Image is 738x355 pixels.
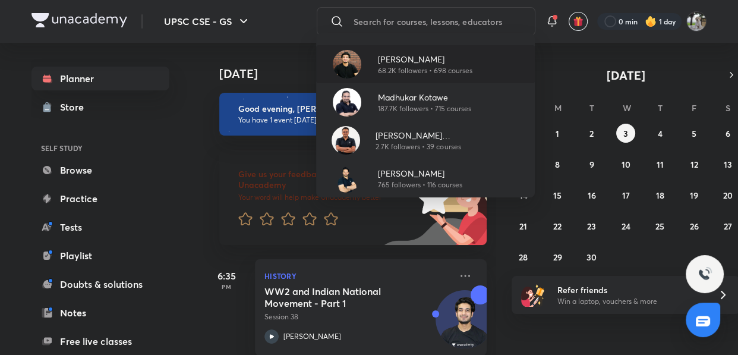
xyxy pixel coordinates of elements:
[316,121,535,159] a: Avatar[PERSON_NAME][DEMOGRAPHIC_DATA]2.7K followers • 39 courses
[333,50,361,78] img: Avatar
[378,53,472,65] p: [PERSON_NAME]
[316,45,535,83] a: Avatar[PERSON_NAME]68.2K followers • 698 courses
[333,88,361,117] img: Avatar
[316,159,535,197] a: Avatar[PERSON_NAME]765 followers • 116 courses
[376,129,525,142] p: [PERSON_NAME][DEMOGRAPHIC_DATA]
[376,142,525,152] p: 2.7K followers • 39 courses
[332,126,360,155] img: Avatar
[698,267,712,281] img: ttu
[316,83,535,121] a: AvatarMadhukar Kotawe187.7K followers • 715 courses
[333,164,361,193] img: Avatar
[378,91,471,103] p: Madhukar Kotawe
[378,65,472,76] p: 68.2K followers • 698 courses
[378,180,462,190] p: 765 followers • 116 courses
[378,103,471,114] p: 187.7K followers • 715 courses
[378,167,462,180] p: [PERSON_NAME]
